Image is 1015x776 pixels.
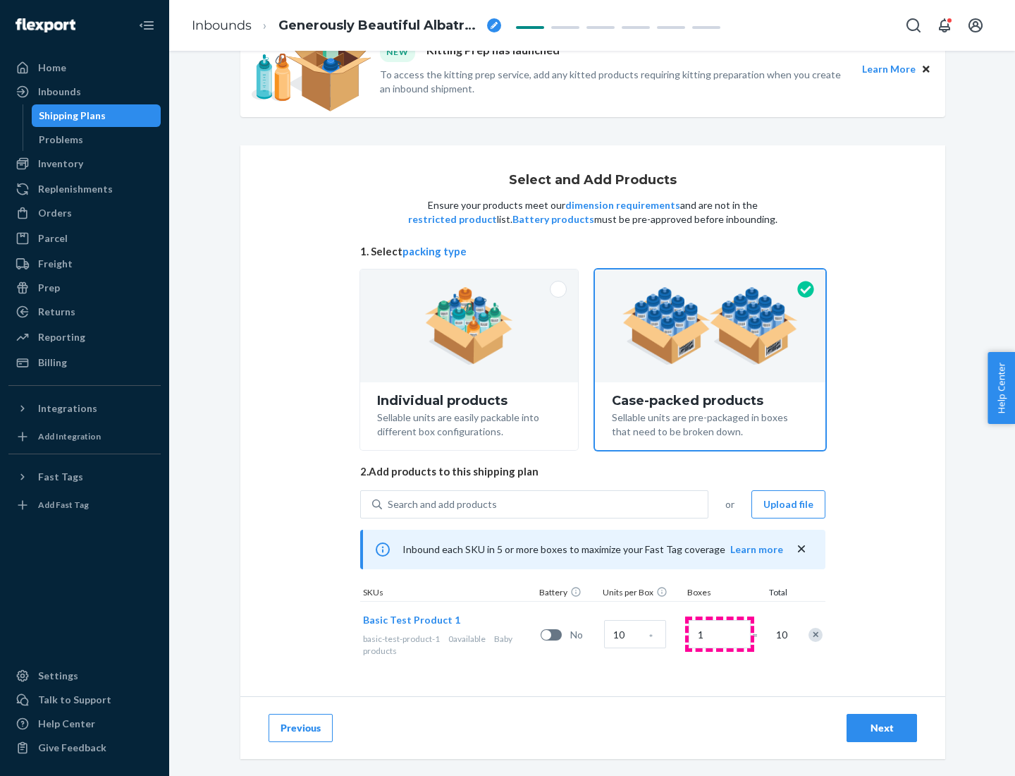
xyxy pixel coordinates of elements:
[600,586,684,601] div: Units per Box
[16,18,75,32] img: Flexport logo
[794,542,808,557] button: close
[961,11,990,40] button: Open account menu
[8,301,161,323] a: Returns
[8,736,161,759] button: Give Feedback
[402,244,467,259] button: packing type
[847,714,917,742] button: Next
[8,466,161,488] button: Fast Tags
[725,497,734,511] span: or
[363,613,460,627] button: Basic Test Product 1
[8,494,161,516] a: Add Fast Tag
[808,628,823,642] div: Remove Item
[38,430,101,442] div: Add Integration
[380,42,415,61] div: NEW
[8,713,161,735] a: Help Center
[38,182,113,196] div: Replenishments
[8,351,161,374] a: Billing
[360,464,825,479] span: 2. Add products to this shipping plan
[8,202,161,224] a: Orders
[565,198,680,212] button: dimension requirements
[8,253,161,275] a: Freight
[604,620,666,648] input: Case Quantity
[278,17,481,35] span: Generously Beautiful Albatross
[38,717,95,731] div: Help Center
[38,206,72,220] div: Orders
[8,397,161,420] button: Integrations
[859,721,905,735] div: Next
[8,80,161,103] a: Inbounds
[38,231,68,245] div: Parcel
[38,281,60,295] div: Prep
[8,425,161,448] a: Add Integration
[8,689,161,711] a: Talk to Support
[862,61,916,77] button: Learn More
[408,212,497,226] button: restricted product
[32,128,161,151] a: Problems
[377,394,561,408] div: Individual products
[8,665,161,687] a: Settings
[8,56,161,79] a: Home
[751,490,825,519] button: Upload file
[360,244,825,259] span: 1. Select
[38,693,111,707] div: Talk to Support
[32,104,161,127] a: Shipping Plans
[988,352,1015,424] button: Help Center
[570,628,598,642] span: No
[39,109,106,123] div: Shipping Plans
[425,287,513,365] img: individual-pack.facf35554cb0f1810c75b2bd6df2d64e.png
[8,326,161,348] a: Reporting
[38,61,66,75] div: Home
[363,633,440,644] span: basic-test-product-1
[536,586,600,601] div: Battery
[39,133,83,147] div: Problems
[38,741,106,755] div: Give Feedback
[180,5,512,47] ol: breadcrumbs
[38,470,83,484] div: Fast Tags
[752,628,766,642] span: =
[377,408,561,439] div: Sellable units are easily packable into different box configurations.
[773,628,787,642] span: 10
[612,408,808,439] div: Sellable units are pre-packaged in boxes that need to be broken down.
[38,401,97,416] div: Integrations
[38,356,67,370] div: Billing
[509,174,677,188] h1: Select and Add Products
[192,18,252,33] a: Inbounds
[360,586,536,601] div: SKUs
[38,305,75,319] div: Returns
[899,11,928,40] button: Open Search Box
[38,85,81,99] div: Inbounds
[38,157,83,171] div: Inventory
[918,61,934,77] button: Close
[8,227,161,250] a: Parcel
[380,68,849,96] p: To access the kitting prep service, add any kitted products requiring kitting preparation when yo...
[622,287,798,365] img: case-pack.59cecea509d18c883b923b81aeac6d0b.png
[38,669,78,683] div: Settings
[730,542,783,557] button: Learn more
[8,152,161,175] a: Inventory
[133,11,161,40] button: Close Navigation
[407,198,779,226] p: Ensure your products meet our and are not in the list. must be pre-approved before inbounding.
[684,586,755,601] div: Boxes
[388,497,497,511] div: Search and add products
[512,212,594,226] button: Battery products
[8,178,161,200] a: Replenishments
[269,714,333,742] button: Previous
[38,499,89,511] div: Add Fast Tag
[448,633,486,644] span: 0 available
[930,11,959,40] button: Open notifications
[363,633,535,657] div: Baby products
[363,614,460,626] span: Basic Test Product 1
[426,42,560,61] p: Kitting Prep has launched
[360,530,825,569] div: Inbound each SKU in 5 or more boxes to maximize your Fast Tag coverage
[8,277,161,299] a: Prep
[38,257,73,271] div: Freight
[612,394,808,408] div: Case-packed products
[755,586,790,601] div: Total
[689,620,751,648] input: Number of boxes
[38,330,85,344] div: Reporting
